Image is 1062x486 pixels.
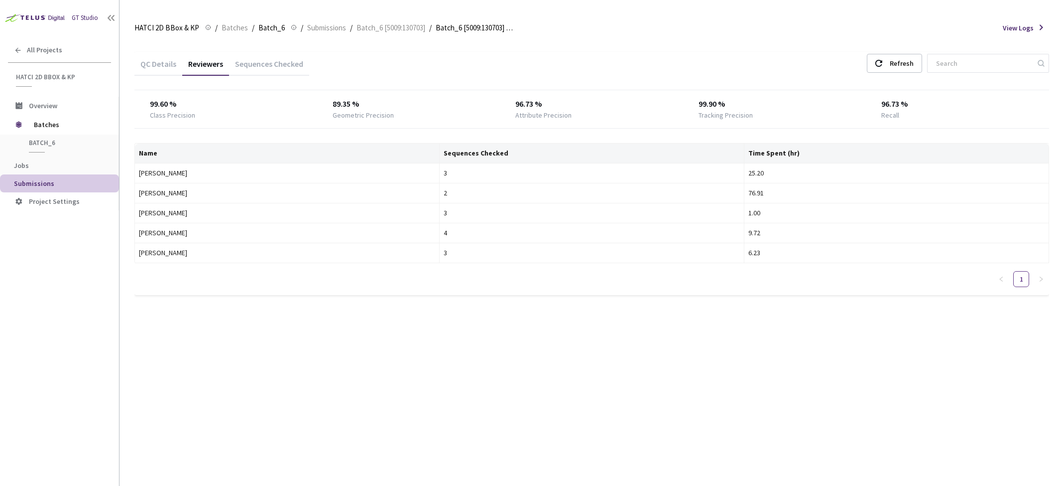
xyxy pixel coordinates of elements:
a: Batches [220,22,250,33]
span: right [1038,276,1044,282]
div: 6.23 [748,247,1045,258]
div: Refresh [890,54,914,72]
div: 89.35 % [333,98,485,110]
div: 99.60 % [150,98,302,110]
div: Sequences Checked [229,59,309,76]
span: Batches [222,22,248,34]
div: 25.20 [748,167,1045,178]
div: 2 [444,187,740,198]
span: Jobs [14,161,29,170]
span: View Logs [1003,23,1034,33]
li: Next Page [1033,271,1049,287]
li: / [252,22,254,34]
div: 3 [444,167,740,178]
th: Name [135,144,440,163]
div: 99.90 % [699,98,851,110]
li: / [215,22,218,34]
div: 3 [444,207,740,218]
span: Project Settings [29,197,80,206]
li: Previous Page [993,271,1009,287]
div: 96.73 % [515,98,668,110]
div: Geometric Precision [333,110,394,120]
a: Batch_6 [5009:130703] [354,22,427,33]
div: [PERSON_NAME] [139,227,435,238]
div: [PERSON_NAME] [139,207,435,218]
div: 4 [444,227,740,238]
div: QC Details [134,59,182,76]
a: 1 [1014,272,1029,287]
span: left [998,276,1004,282]
button: left [993,271,1009,287]
div: Class Precision [150,110,195,120]
button: right [1033,271,1049,287]
span: HATCI 2D BBox & KP [16,73,105,81]
div: [PERSON_NAME] [139,247,435,258]
span: All Projects [27,46,62,54]
li: / [301,22,303,34]
div: 96.73 % [881,98,1034,110]
div: Reviewers [182,59,229,76]
div: Recall [881,110,899,120]
div: Attribute Precision [515,110,572,120]
th: Sequences Checked [440,144,744,163]
div: Tracking Precision [699,110,753,120]
span: Batches [34,115,102,135]
div: 1.00 [748,207,1045,218]
div: GT Studio [72,13,98,23]
li: / [429,22,432,34]
span: Submissions [307,22,346,34]
span: Batch_6 [5009:130703] QC - [DATE] [436,22,516,34]
span: Batch_6 [29,139,103,147]
span: Submissions [14,179,54,188]
li: / [350,22,353,34]
div: 76.91 [748,187,1045,198]
div: 3 [444,247,740,258]
li: 1 [1013,271,1029,287]
th: Time Spent (hr) [744,144,1049,163]
span: Overview [29,101,57,110]
div: 9.72 [748,227,1045,238]
div: [PERSON_NAME] [139,167,435,178]
span: Batch_6 [5009:130703] [356,22,425,34]
span: HATCI 2D BBox & KP [134,22,199,34]
a: Submissions [305,22,348,33]
input: Search [930,54,1036,72]
span: Batch_6 [258,22,285,34]
div: [PERSON_NAME] [139,187,435,198]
